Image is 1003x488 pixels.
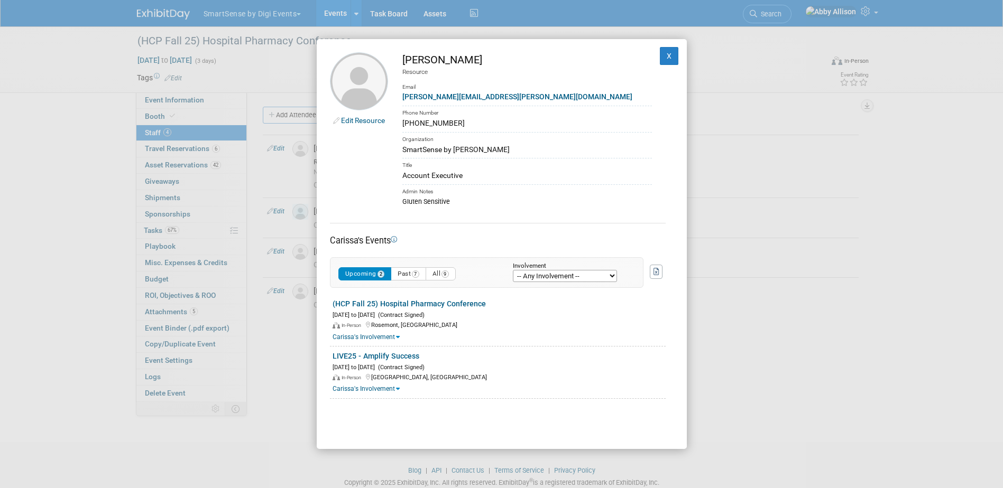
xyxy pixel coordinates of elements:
[402,92,632,101] a: [PERSON_NAME][EMAIL_ADDRESS][PERSON_NAME][DOMAIN_NAME]
[333,322,340,329] img: In-Person Event
[333,320,666,330] div: Rosemont, [GEOGRAPHIC_DATA]
[402,68,652,77] div: Resource
[333,385,400,392] a: Carissa's Involvement
[402,170,652,181] div: Account Executive
[402,132,652,144] div: Organization
[391,267,426,280] button: Past7
[402,52,652,68] div: [PERSON_NAME]
[402,118,652,129] div: [PHONE_NUMBER]
[338,267,392,280] button: Upcoming2
[342,375,364,380] span: In-Person
[375,364,425,371] span: (Contract Signed)
[330,234,666,247] div: Carissa's Events
[333,352,419,360] a: LIVE25 - Amplify Success
[333,309,666,320] div: [DATE] to [DATE]
[402,184,652,196] div: Admin Notes
[402,196,652,207] div: Gluten Sensitive
[513,263,627,270] div: Involvement
[402,144,652,155] div: SmartSense by [PERSON_NAME]
[375,312,425,318] span: (Contract Signed)
[341,116,385,125] a: Edit Resource
[402,106,652,118] div: Phone Number
[333,374,340,381] img: In-Person Event
[441,270,449,278] span: 9
[333,333,400,341] a: Carissa's Involvement
[342,323,364,328] span: In-Person
[402,76,652,91] div: Email
[333,362,666,372] div: [DATE] to [DATE]
[660,47,679,65] button: X
[412,270,419,278] span: 7
[426,267,456,280] button: All9
[333,372,666,382] div: [GEOGRAPHIC_DATA], [GEOGRAPHIC_DATA]
[378,270,385,278] span: 2
[333,299,486,308] a: (HCP Fall 25) Hospital Pharmacy Conference
[402,158,652,170] div: Title
[330,52,388,110] img: Carissa Conlee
